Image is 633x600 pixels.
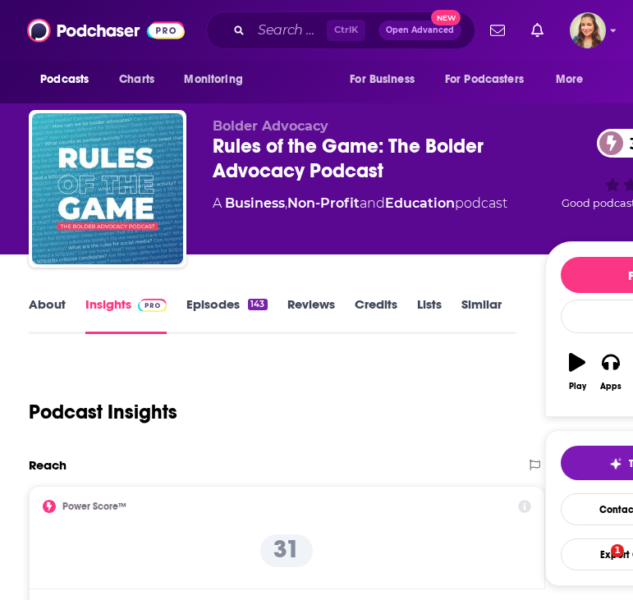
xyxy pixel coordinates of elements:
button: open menu [29,64,110,95]
button: Show profile menu [570,12,606,48]
a: Business [225,195,285,211]
button: Play [561,342,594,401]
h2: Power Score™ [62,501,126,512]
h2: Reach [29,457,67,473]
span: 1 [611,544,624,557]
span: For Business [350,68,415,91]
span: More [556,68,584,91]
button: Open AdvancedNew [378,21,461,40]
div: 143 [248,299,267,310]
span: , [285,195,287,211]
span: New [431,10,461,25]
span: Monitoring [184,68,242,91]
a: Education [385,195,455,211]
button: open menu [172,64,264,95]
div: Play [569,382,586,392]
a: Episodes143 [186,296,267,334]
a: Show notifications dropdown [525,16,550,44]
a: Reviews [287,296,335,334]
a: Non-Profit [287,195,360,211]
span: and [360,195,385,211]
button: open menu [434,64,548,95]
iframe: Intercom live chat [577,544,617,584]
div: A podcast [213,194,507,213]
div: Search podcasts, credits, & more... [206,11,475,49]
a: Charts [108,64,164,95]
span: Ctrl K [327,20,365,41]
p: 31 [260,534,313,567]
img: Podchaser - Follow, Share and Rate Podcasts [27,15,185,46]
span: Bolder Advocacy [213,118,328,134]
img: Podchaser Pro [138,299,167,312]
input: Search podcasts, credits, & more... [251,17,327,44]
img: User Profile [570,12,606,48]
div: Apps [600,382,622,392]
a: About [29,296,66,334]
span: For Podcasters [445,68,524,91]
img: Rules of the Game: The Bolder Advocacy Podcast [32,113,183,264]
span: Logged in as adriana.guzman [570,12,606,48]
a: Credits [355,296,397,334]
h1: Podcast Insights [29,400,177,424]
a: Show notifications dropdown [484,16,511,44]
a: Lists [417,296,442,334]
img: tell me why sparkle [609,457,622,470]
span: Charts [119,68,154,91]
button: Apps [594,342,627,401]
a: Similar [461,296,502,334]
a: InsightsPodchaser Pro [85,296,167,334]
button: open menu [544,64,604,95]
button: open menu [338,64,435,95]
span: Podcasts [40,68,89,91]
span: Open Advanced [386,26,454,34]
